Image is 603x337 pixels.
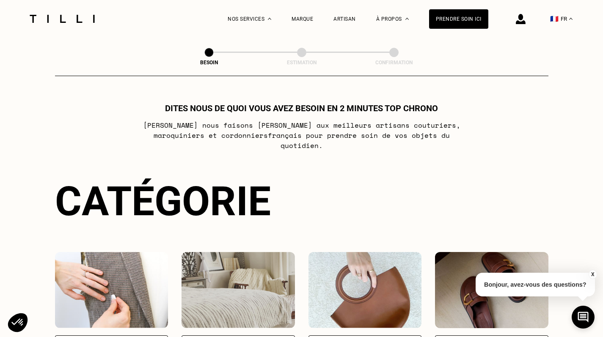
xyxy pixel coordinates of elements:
div: Estimation [259,60,344,66]
img: Menu déroulant à propos [405,18,409,20]
img: Menu déroulant [268,18,271,20]
span: 🇫🇷 [550,15,559,23]
a: Prendre soin ici [429,9,488,29]
p: Bonjour, avez-vous des questions? [476,273,595,296]
img: Vêtements [55,252,168,328]
img: Accessoires [308,252,422,328]
div: Catégorie [55,178,548,225]
div: Besoin [167,60,251,66]
img: menu déroulant [569,18,573,20]
img: Chaussures [435,252,548,328]
p: [PERSON_NAME] nous faisons [PERSON_NAME] aux meilleurs artisans couturiers , maroquiniers et cord... [134,120,469,151]
div: Confirmation [352,60,436,66]
img: Logo du service de couturière Tilli [27,15,98,23]
img: icône connexion [516,14,526,24]
a: Artisan [333,16,356,22]
button: X [588,270,597,279]
a: Marque [292,16,313,22]
img: Intérieur [182,252,295,328]
h1: Dites nous de quoi vous avez besoin en 2 minutes top chrono [165,103,438,113]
